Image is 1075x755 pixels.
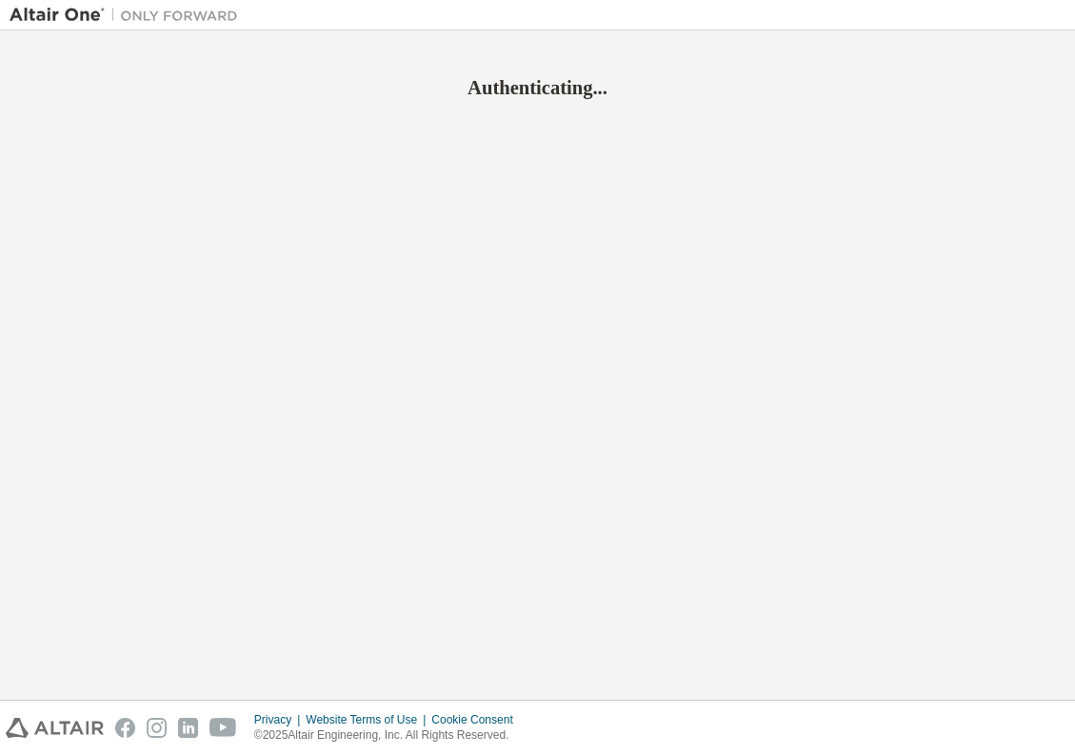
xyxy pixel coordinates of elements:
[254,727,525,744] p: © 2025 Altair Engineering, Inc. All Rights Reserved.
[178,718,198,738] img: linkedin.svg
[10,6,248,25] img: Altair One
[147,718,167,738] img: instagram.svg
[10,75,1065,100] h2: Authenticating...
[431,712,524,727] div: Cookie Consent
[306,712,431,727] div: Website Terms of Use
[254,712,306,727] div: Privacy
[209,718,237,738] img: youtube.svg
[6,718,104,738] img: altair_logo.svg
[115,718,135,738] img: facebook.svg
